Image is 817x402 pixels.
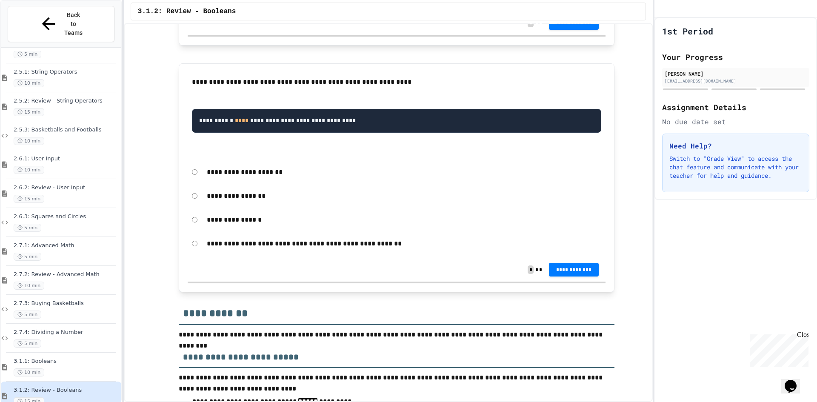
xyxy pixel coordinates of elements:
[14,68,120,76] span: 2.5.1: String Operators
[669,154,802,180] p: Switch to "Grade View" to access the chat feature and communicate with your teacher for help and ...
[14,97,120,105] span: 2.5.2: Review - String Operators
[665,78,807,84] div: [EMAIL_ADDRESS][DOMAIN_NAME]
[14,282,44,290] span: 10 min
[781,368,808,393] iframe: chat widget
[662,117,809,127] div: No due date set
[14,126,120,134] span: 2.5.3: Basketballs and Footballs
[14,253,41,261] span: 5 min
[14,339,41,348] span: 5 min
[14,195,44,203] span: 15 min
[63,11,83,37] span: Back to Teams
[138,6,236,17] span: 3.1.2: Review - Booleans
[14,368,44,376] span: 10 min
[14,166,44,174] span: 10 min
[14,387,120,394] span: 3.1.2: Review - Booleans
[662,25,713,37] h1: 1st Period
[14,184,120,191] span: 2.6.2: Review - User Input
[14,358,120,365] span: 3.1.1: Booleans
[14,311,41,319] span: 5 min
[14,50,41,58] span: 5 min
[14,329,120,336] span: 2.7.4: Dividing a Number
[746,331,808,367] iframe: chat widget
[662,51,809,63] h2: Your Progress
[662,101,809,113] h2: Assignment Details
[14,271,120,278] span: 2.7.2: Review - Advanced Math
[14,108,44,116] span: 15 min
[14,224,41,232] span: 5 min
[14,300,120,307] span: 2.7.3: Buying Basketballs
[14,155,120,163] span: 2.6.1: User Input
[14,137,44,145] span: 10 min
[665,70,807,77] div: [PERSON_NAME]
[14,79,44,87] span: 10 min
[669,141,802,151] h3: Need Help?
[14,242,120,249] span: 2.7.1: Advanced Math
[3,3,59,54] div: Chat with us now!Close
[14,213,120,220] span: 2.6.3: Squares and Circles
[8,6,114,42] button: Back to Teams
